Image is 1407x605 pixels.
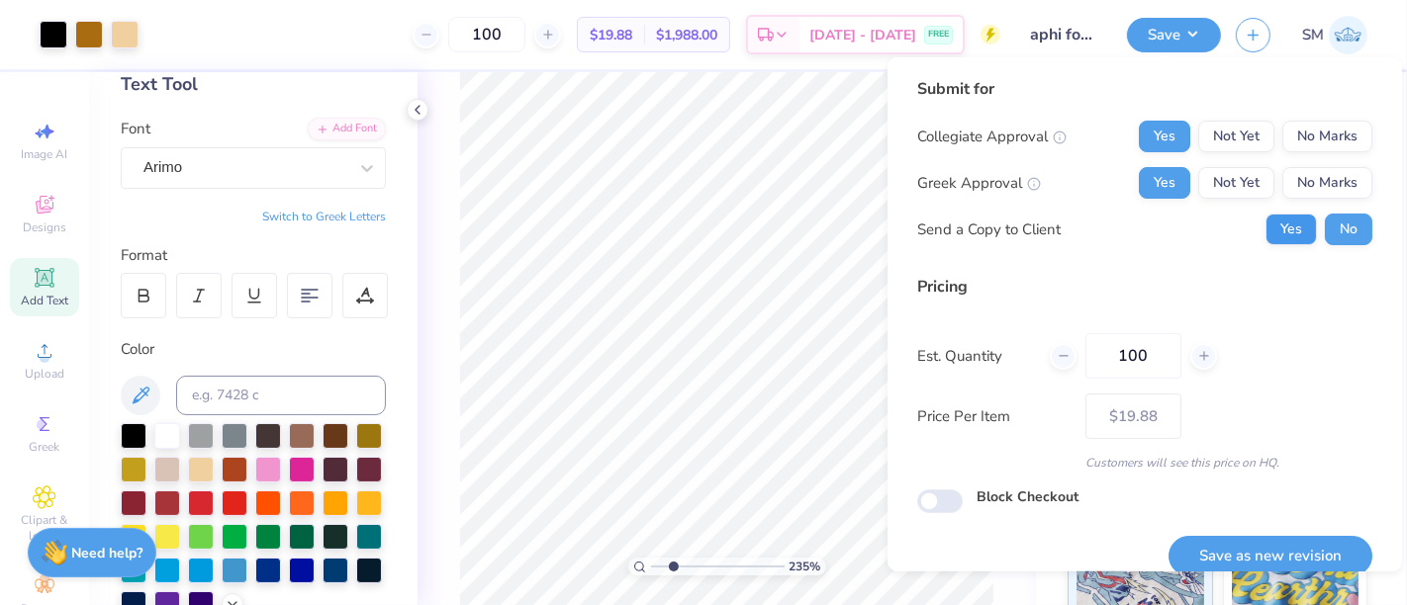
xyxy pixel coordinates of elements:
[121,118,150,140] label: Font
[308,118,386,140] div: Add Font
[1302,24,1324,46] span: SM
[262,209,386,224] button: Switch to Greek Letters
[977,486,1079,507] label: Block Checkout
[1015,15,1112,54] input: Untitled Design
[917,172,1041,195] div: Greek Approval
[917,345,1035,368] label: Est. Quantity
[809,25,916,45] span: [DATE] - [DATE]
[121,338,386,361] div: Color
[928,28,949,42] span: FREE
[176,376,386,415] input: e.g. 7428 c
[21,293,68,308] span: Add Text
[1325,214,1372,245] button: No
[25,366,64,382] span: Upload
[917,77,1372,101] div: Submit for
[22,146,68,162] span: Image AI
[917,126,1067,148] div: Collegiate Approval
[121,71,386,98] div: Text Tool
[917,218,1061,241] div: Send a Copy to Client
[1139,121,1190,152] button: Yes
[1282,121,1372,152] button: No Marks
[23,219,66,235] span: Designs
[917,454,1372,472] div: Customers will see this price on HQ.
[1198,167,1274,199] button: Not Yet
[656,25,717,45] span: $1,988.00
[121,244,388,267] div: Format
[72,544,143,562] strong: Need help?
[1169,536,1372,576] button: Save as new revision
[1198,121,1274,152] button: Not Yet
[1127,18,1221,52] button: Save
[1085,333,1181,379] input: – –
[1282,167,1372,199] button: No Marks
[917,405,1071,428] label: Price Per Item
[1329,16,1367,54] img: Shruthi Mohan
[790,558,821,575] span: 235 %
[590,25,632,45] span: $19.88
[1302,16,1367,54] a: SM
[1266,214,1317,245] button: Yes
[448,17,525,52] input: – –
[10,512,79,544] span: Clipart & logos
[917,275,1372,299] div: Pricing
[30,439,60,455] span: Greek
[1139,167,1190,199] button: Yes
